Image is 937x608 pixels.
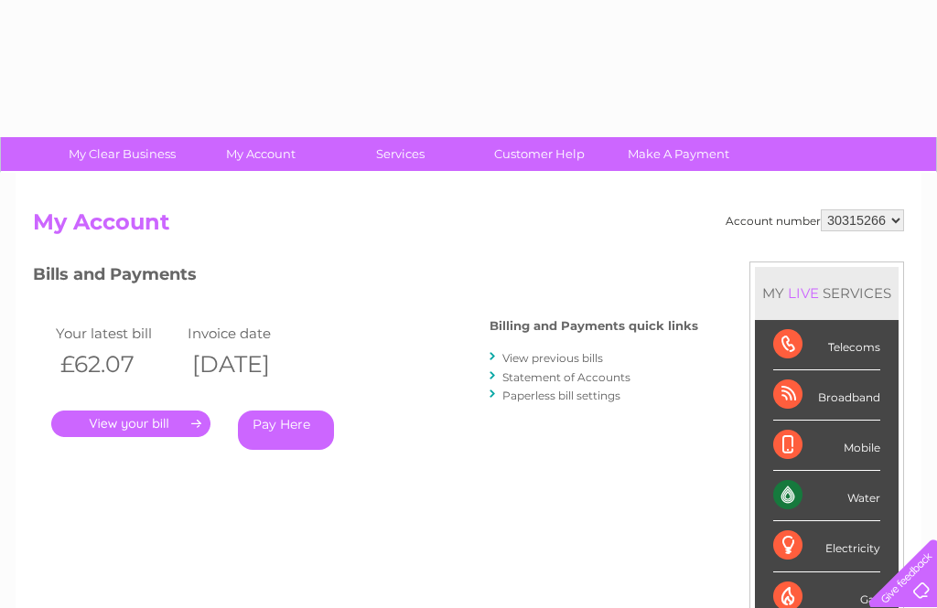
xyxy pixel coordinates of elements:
div: Water [773,471,880,521]
a: My Clear Business [47,137,198,171]
td: Invoice date [183,321,315,346]
td: Your latest bill [51,321,183,346]
a: Pay Here [238,411,334,450]
a: Services [325,137,476,171]
a: Make A Payment [603,137,754,171]
a: Paperless bill settings [502,389,620,402]
div: Telecoms [773,320,880,370]
div: MY SERVICES [755,267,899,319]
a: My Account [186,137,337,171]
a: View previous bills [502,351,603,365]
h4: Billing and Payments quick links [490,319,698,333]
th: £62.07 [51,346,183,383]
th: [DATE] [183,346,315,383]
a: Statement of Accounts [502,370,630,384]
div: Mobile [773,421,880,471]
div: Account number [726,209,904,231]
div: Broadband [773,370,880,421]
a: . [51,411,210,437]
h2: My Account [33,209,904,244]
h3: Bills and Payments [33,261,698,293]
a: Customer Help [464,137,615,171]
div: Electricity [773,521,880,571]
div: LIVE [784,284,823,302]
